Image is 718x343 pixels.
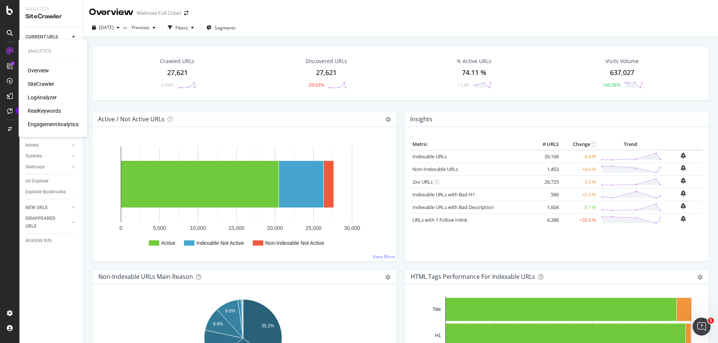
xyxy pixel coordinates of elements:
text: 9.6% [225,308,236,314]
span: Segments [215,25,236,31]
a: Overview [28,67,49,74]
th: # URLS [531,139,561,150]
h4: Insights [410,114,432,124]
button: Segments [203,22,239,34]
div: bell-plus [681,190,686,196]
text: Title [433,307,441,312]
h4: Active / Not Active URLs [98,114,165,124]
i: Options [386,117,391,122]
span: 2025 Aug. 23rd [99,24,114,31]
div: Overview [89,6,134,19]
a: Indexable URLs [412,153,447,160]
th: Change [561,139,598,150]
div: -3.94% [160,82,174,88]
a: Inlinks [25,141,70,149]
text: H1 [435,333,441,338]
text: Non-Indexable Not Active [265,240,324,246]
button: Previous [129,22,159,34]
text: 9.9% [213,321,223,327]
td: 586 [531,188,561,201]
div: Filters [175,25,188,31]
div: 74.11 % [462,68,487,78]
div: DISAPPEARED URLS [25,215,63,230]
div: Url Explorer [25,177,49,185]
a: CURRENT URLS [25,33,70,41]
th: Metric [411,139,531,150]
a: 2xx URLs [412,178,433,185]
td: -5.1 % [561,201,598,213]
a: URLs with 1 Follow Inlink [412,216,467,223]
div: 637,027 [610,68,634,78]
div: CURRENT URLS [25,33,58,41]
td: -4.4 % [561,150,598,163]
td: +4.6 % [561,163,598,175]
text: 25,000 [306,225,322,231]
div: Waitrose Full Crawl [136,9,181,17]
text: 15,000 [228,225,245,231]
a: Non-Indexable URLs [412,166,458,172]
div: bell-plus [681,216,686,222]
div: HTML Tags Performance for Indexable URLs [411,273,535,280]
div: Tooltip anchor [16,107,22,114]
button: [DATE] [89,22,123,34]
span: vs [123,24,129,31]
td: -3.3 % [561,175,598,188]
div: % Active URLs [457,57,491,65]
a: EngagementAnalytics [28,121,79,128]
a: NEW URLS [25,204,70,212]
div: 27,621 [167,68,188,78]
a: LogAnalyzer [28,94,57,101]
div: bell-plus [681,153,686,159]
a: DISAPPEARED URLS [25,215,70,230]
text: 0 [120,225,123,231]
text: Indexable Not Active [196,240,244,246]
div: Inlinks [25,141,39,149]
div: Analytics [28,48,79,54]
td: 1,453 [531,163,561,175]
div: Outlinks [25,152,42,160]
td: 6,388 [531,213,561,226]
div: Discovered URLs [306,57,347,65]
div: bell-plus [681,178,686,184]
td: 26,168 [531,150,561,163]
div: Explorer Bookmarks [25,188,66,196]
div: gear [697,275,703,280]
a: View More [373,253,395,260]
div: 27,621 [316,68,337,78]
text: 20,000 [267,225,283,231]
div: Sitemaps [25,163,45,171]
text: 35.2% [261,323,274,328]
div: bell-plus [681,165,686,171]
div: Visits Volume [605,57,639,65]
td: +0.3 % [561,188,598,201]
span: 1 [708,318,714,324]
a: Explorer Bookmarks [25,188,77,196]
td: +20.3 % [561,213,598,226]
div: +2.88 [458,82,469,88]
td: 26,725 [531,175,561,188]
th: Trend [598,139,663,150]
button: Filters [165,22,197,34]
a: Analysis Info [25,237,77,244]
a: Url Explorer [25,177,77,185]
div: Crawled URLs [160,57,194,65]
text: Active [161,240,175,246]
a: Indexable URLs with Bad H1 [412,191,475,198]
a: SiteCrawler [28,80,54,88]
a: RealKeywords [28,107,61,115]
a: Indexable URLs with Bad Description [412,204,494,211]
div: Analytics [25,6,77,12]
text: 30,000 [344,225,360,231]
a: Outlinks [25,152,70,160]
svg: A chart. [98,139,388,255]
text: 5,000 [153,225,166,231]
text: 10,000 [190,225,206,231]
div: NEW URLS [25,204,47,212]
span: Previous [129,24,150,31]
div: +60.56% [602,82,620,88]
div: Analysis Info [25,237,52,244]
